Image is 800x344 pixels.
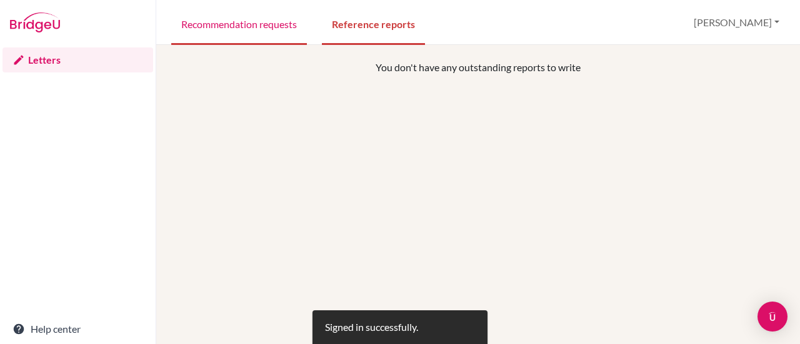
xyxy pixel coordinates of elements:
button: [PERSON_NAME] [688,11,785,34]
p: You don't have any outstanding reports to write [232,60,724,75]
a: Reference reports [322,2,425,45]
div: Signed in successfully. [325,320,418,335]
a: Letters [2,47,153,72]
a: Recommendation requests [171,2,307,45]
img: Bridge-U [10,12,60,32]
div: Open Intercom Messenger [757,302,787,332]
